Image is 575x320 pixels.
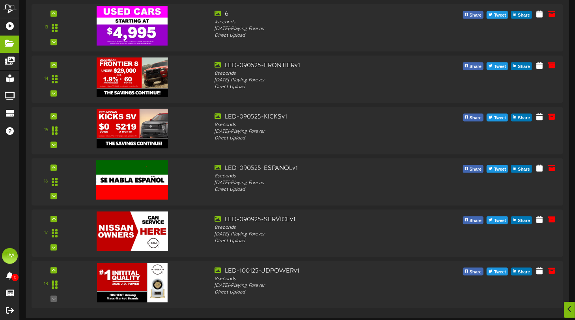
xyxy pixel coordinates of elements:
[516,165,532,174] span: Share
[516,11,532,20] span: Share
[215,19,424,26] div: 4 seconds
[215,224,424,231] div: 8 seconds
[215,70,424,77] div: 8 seconds
[487,216,508,224] button: Tweet
[487,267,508,275] button: Tweet
[215,128,424,135] div: [DATE] - Playing Forever
[468,62,484,71] span: Share
[511,62,532,70] button: Share
[468,114,484,122] span: Share
[468,165,484,174] span: Share
[493,11,508,20] span: Tweet
[11,274,19,281] span: 0
[493,216,508,225] span: Tweet
[487,113,508,121] button: Tweet
[463,216,484,224] button: Share
[215,61,424,70] div: LED-090525-FRONTIERv1
[215,276,424,282] div: 8 seconds
[468,216,484,225] span: Share
[97,6,168,45] img: 61d4169c-bd18-4022-af9c-8a136827918d.png
[215,267,424,276] div: LED-100125-JDPOWERv1
[215,238,424,245] div: Direct Upload
[215,186,424,193] div: Direct Upload
[516,62,532,71] span: Share
[215,231,424,238] div: [DATE] - Playing Forever
[511,11,532,19] button: Share
[463,113,484,121] button: Share
[97,57,168,97] img: 45854a12-1f25-49e7-94c1-daab1d14d471.png
[215,180,424,186] div: [DATE] - Playing Forever
[511,216,532,224] button: Share
[463,267,484,275] button: Share
[44,281,48,288] div: 18
[215,113,424,122] div: LED-090525-KICKSv1
[97,109,168,148] img: 43c325db-be62-4f79-8be4-346c29e2245b.png
[44,75,48,82] div: 14
[487,11,508,19] button: Tweet
[44,178,48,185] div: 16
[44,230,48,236] div: 17
[215,77,424,84] div: [DATE] - Playing Forever
[463,62,484,70] button: Share
[215,135,424,142] div: Direct Upload
[487,62,508,70] button: Tweet
[44,24,48,31] div: 13
[215,164,424,173] div: LED-090525-ESPANOLv1
[463,11,484,19] button: Share
[516,114,532,122] span: Share
[511,113,532,121] button: Share
[97,211,168,251] img: ad097735-d03a-49a7-9cec-4053a3d7957a.png
[215,282,424,289] div: [DATE] - Playing Forever
[516,268,532,277] span: Share
[215,84,424,90] div: Direct Upload
[215,26,424,32] div: [DATE] - Playing Forever
[493,165,508,174] span: Tweet
[511,165,532,173] button: Share
[2,248,18,264] div: TM
[511,267,532,275] button: Share
[215,10,424,19] div: 6
[215,122,424,128] div: 8 seconds
[493,62,508,71] span: Tweet
[96,160,168,200] img: 1ce5ab6e-66ef-4ebc-9b56-9f771c3e56fa.png
[463,165,484,173] button: Share
[468,268,484,277] span: Share
[215,173,424,180] div: 8 seconds
[493,114,508,122] span: Tweet
[97,263,168,302] img: 37d8286c-b411-4050-99e2-bed55dfb4861.png
[215,289,424,296] div: Direct Upload
[516,216,532,225] span: Share
[468,11,484,20] span: Share
[487,165,508,173] button: Tweet
[493,268,508,277] span: Tweet
[44,127,48,134] div: 15
[215,32,424,39] div: Direct Upload
[215,215,424,224] div: LED-090925-SERVICEv1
